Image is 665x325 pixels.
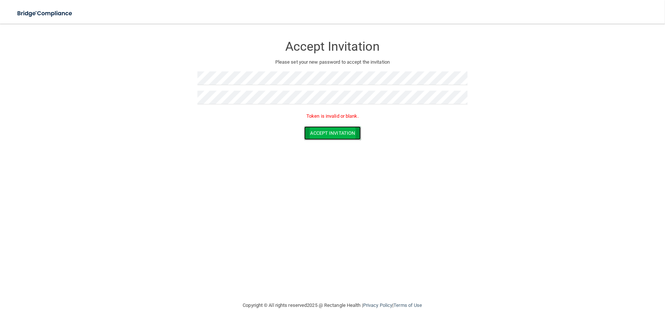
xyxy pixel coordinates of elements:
a: Terms of Use [393,302,422,308]
p: Token is invalid or blank. [197,112,468,121]
div: Copyright © All rights reserved 2025 @ Rectangle Health | | [197,294,468,317]
p: Please set your new password to accept the invitation [203,58,462,67]
h3: Accept Invitation [197,40,468,53]
img: bridge_compliance_login_screen.278c3ca4.svg [11,6,79,21]
button: Accept Invitation [304,126,361,140]
a: Privacy Policy [363,302,392,308]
